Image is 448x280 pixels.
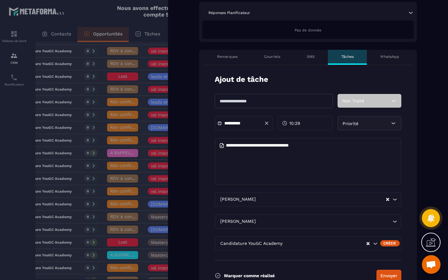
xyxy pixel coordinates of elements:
a: Ouvrir le chat [422,255,441,274]
span: Non Traité [342,98,364,103]
button: Clear Selected [366,241,370,246]
button: Clear Selected [386,197,389,202]
span: Candidature YouGC Academy [219,240,284,247]
span: [PERSON_NAME] [219,196,257,203]
p: WhatsApp [380,54,399,59]
span: [PERSON_NAME] [219,218,257,225]
input: Search for option [257,218,391,225]
p: Ajout de tâche [215,74,268,85]
p: Marquer comme réalisé [224,273,275,278]
span: 10:29 [289,120,300,126]
div: Search for option [215,236,401,251]
p: SMS [307,54,315,59]
input: Search for option [284,240,366,247]
p: Remarques [217,54,238,59]
span: Pas de donnée [295,28,321,32]
input: Search for option [257,196,385,203]
div: Search for option [215,192,401,207]
p: Réponses Planificateur [208,10,250,15]
div: Search for option [215,214,401,229]
p: Courriels [264,54,280,59]
div: Créer [380,240,400,246]
p: Tâches [341,54,354,59]
span: Priorité [343,121,358,126]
